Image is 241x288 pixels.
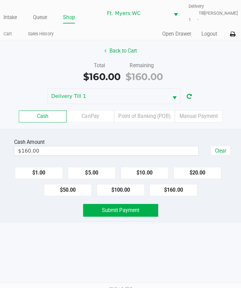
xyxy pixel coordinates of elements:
[5,29,13,37] a: Cart
[125,68,158,83] div: $160.00
[125,61,158,68] div: Remaining
[67,109,114,121] label: CanPay
[97,181,144,193] button: $100.00
[16,164,63,176] button: $1.00
[203,10,236,16] span: [PERSON_NAME]
[149,181,196,193] button: $160.00
[174,109,221,121] label: Manual Payment
[68,164,115,176] button: $5.00
[168,88,179,102] button: Select
[209,144,229,153] button: Clear
[109,282,132,287] span: Web: v1.40.0
[83,68,116,83] div: $160.00
[188,3,203,23] span: Delivery Till 1
[162,30,190,37] button: Open Drawer
[107,9,165,17] span: Ft. Myers WC
[83,61,116,68] div: Total
[20,109,67,121] label: Cash
[83,201,158,214] button: Submit Payment
[29,29,54,37] a: Sales History
[15,136,48,144] div: Cash Amount
[169,6,181,20] button: Select
[52,91,164,99] span: Delivery Till 1
[64,13,75,22] a: Shop
[5,13,18,22] a: Intake
[45,181,92,193] button: $50.00
[100,44,141,56] button: Back to Cart
[34,13,48,22] a: Queue
[120,164,168,176] button: $10.00
[173,164,220,176] button: $20.00
[114,109,174,121] label: Point of Banking (POB)
[102,204,139,210] span: Submit Payment
[200,30,216,37] button: Logout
